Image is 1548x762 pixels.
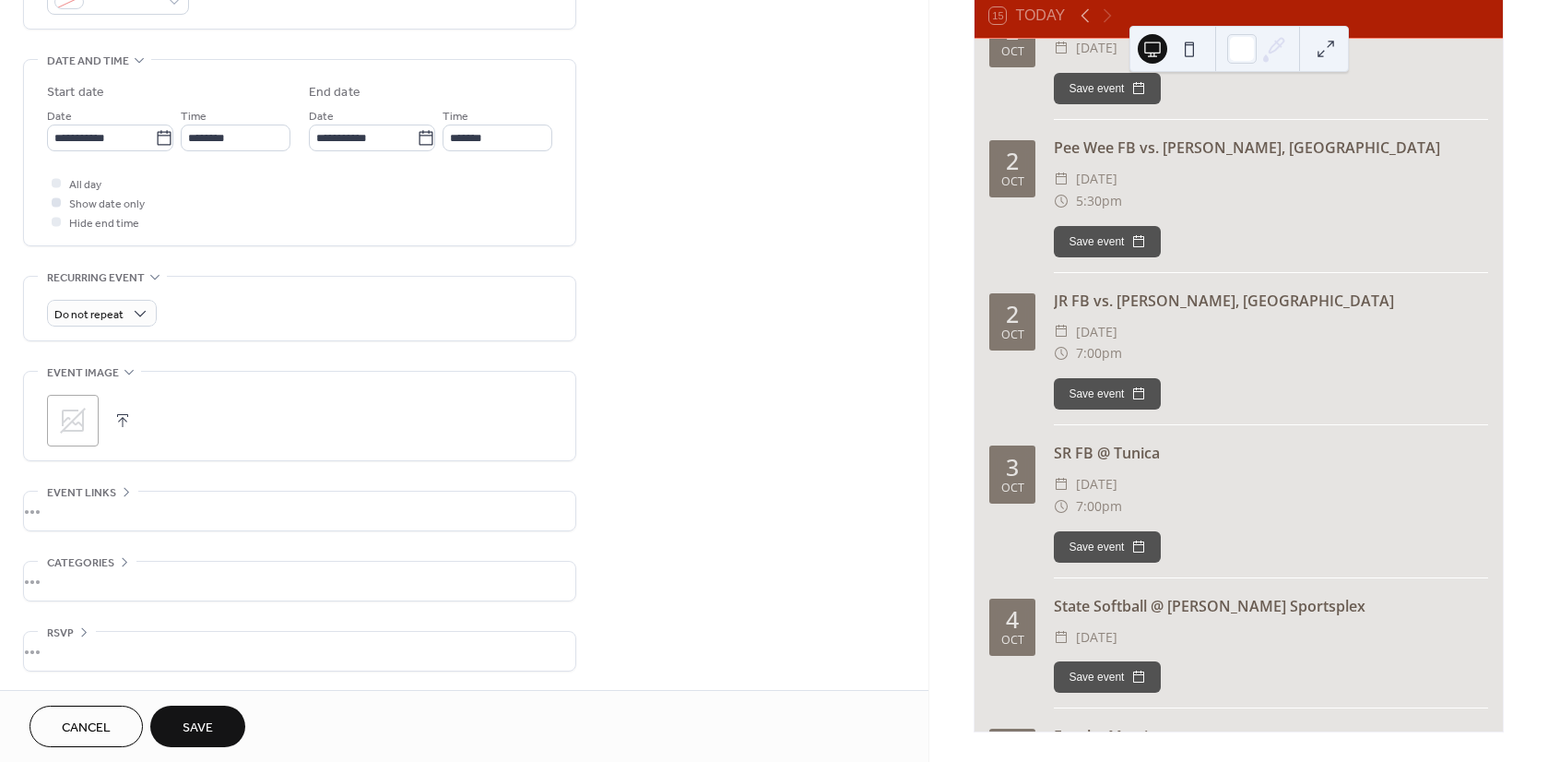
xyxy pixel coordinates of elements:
[1076,342,1122,364] span: 7:00pm
[1054,442,1488,464] div: SR FB @ Tunica
[1001,482,1024,494] div: Oct
[1054,531,1161,563] button: Save event
[1054,626,1069,649] div: ​
[1054,137,1488,159] div: Pee Wee FB vs. [PERSON_NAME], [GEOGRAPHIC_DATA]
[1054,73,1161,104] button: Save event
[47,83,104,102] div: Start date
[1001,46,1024,58] div: Oct
[69,175,101,195] span: All day
[1076,321,1117,343] span: [DATE]
[1054,495,1069,518] div: ​
[1006,149,1019,173] div: 2
[1001,329,1024,341] div: Oct
[30,706,143,747] button: Cancel
[1076,168,1117,190] span: [DATE]
[62,719,111,738] span: Cancel
[47,624,74,643] span: RSVP
[1054,661,1161,693] button: Save event
[443,107,468,126] span: Time
[181,107,207,126] span: Time
[1054,168,1069,190] div: ​
[1006,19,1019,42] div: 2
[1006,608,1019,631] div: 4
[1054,321,1069,343] div: ​
[47,268,145,288] span: Recurring event
[1076,626,1117,649] span: [DATE]
[309,83,360,102] div: End date
[24,632,575,671] div: •••
[1054,378,1161,410] button: Save event
[24,562,575,601] div: •••
[47,483,116,503] span: Event links
[1054,725,1488,747] div: Faculty Meeting
[1001,635,1024,647] div: Oct
[1001,176,1024,188] div: Oct
[309,107,334,126] span: Date
[1006,456,1019,479] div: 3
[69,195,145,214] span: Show date only
[24,492,575,530] div: •••
[1054,37,1069,59] div: ​
[1054,190,1069,212] div: ​
[1054,290,1488,312] div: JR FB vs. [PERSON_NAME], [GEOGRAPHIC_DATA]
[1076,473,1117,495] span: [DATE]
[1054,595,1488,617] div: State Softball @ [PERSON_NAME] Sportsplex
[1076,37,1117,59] span: [DATE]
[1006,303,1019,326] div: 2
[47,395,99,446] div: ;
[54,304,124,326] span: Do not repeat
[1054,226,1161,257] button: Save event
[150,706,245,747] button: Save
[1054,342,1069,364] div: ​
[47,363,119,383] span: Event image
[1054,473,1069,495] div: ​
[1076,190,1122,212] span: 5:30pm
[47,107,72,126] span: Date
[47,554,114,573] span: Categories
[1076,495,1122,518] span: 7:00pm
[47,52,129,71] span: Date and time
[183,719,213,738] span: Save
[69,214,139,233] span: Hide end time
